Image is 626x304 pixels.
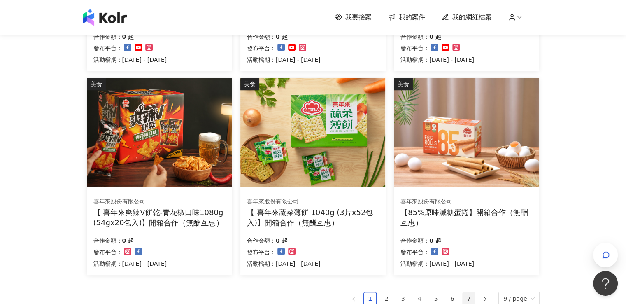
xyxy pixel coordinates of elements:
p: 活動檔期：[DATE] - [DATE] [400,259,474,269]
span: 我的網紅檔案 [452,13,492,22]
div: 喜年來股份有限公司 [247,198,379,206]
div: 美食 [87,78,106,90]
p: 活動檔期：[DATE] - [DATE] [247,55,321,65]
div: 喜年來股份有限公司 [93,198,225,206]
p: 合作金額： [400,236,429,246]
iframe: Help Scout Beacon - Open [593,271,618,296]
p: 合作金額： [247,32,276,42]
div: 【85%原味減糖蛋捲】開箱合作（無酬互惠） [400,207,533,228]
div: 【 喜年來爽辣V餅乾-青花椒口味1080g (54gx20包入)】開箱合作（無酬互惠） [93,207,226,228]
a: 我的網紅檔案 [442,13,492,22]
p: 活動檔期：[DATE] - [DATE] [247,259,321,269]
img: logo [83,9,127,26]
p: 活動檔期：[DATE] - [DATE] [93,259,167,269]
div: 【 喜年來蔬菜薄餅 1040g (3片x52包入)】開箱合作（無酬互惠） [247,207,379,228]
a: 我要接案 [335,13,372,22]
img: 85%原味減糖蛋捲 [394,78,539,187]
p: 合作金額： [400,32,429,42]
p: 0 起 [429,236,441,246]
img: 喜年來蔬菜薄餅 1040g (3片x52包入 [240,78,385,187]
p: 0 起 [122,236,134,246]
p: 發布平台： [400,43,429,53]
p: 合作金額： [93,32,122,42]
p: 活動檔期：[DATE] - [DATE] [93,55,167,65]
p: 0 起 [122,32,134,42]
p: 合作金額： [247,236,276,246]
p: 發布平台： [247,43,276,53]
img: 喜年來爽辣V餅乾-青花椒口味1080g (54gx20包入) [87,78,232,187]
div: 美食 [240,78,259,90]
p: 活動檔期：[DATE] - [DATE] [400,55,474,65]
p: 發布平台： [247,247,276,257]
a: 我的案件 [388,13,425,22]
p: 發布平台： [400,247,429,257]
p: 0 起 [276,236,288,246]
p: 合作金額： [93,236,122,246]
span: left [351,297,356,302]
span: 我要接案 [345,13,372,22]
span: right [483,297,488,302]
div: 喜年來股份有限公司 [400,198,532,206]
div: 美食 [394,78,413,90]
span: 我的案件 [399,13,425,22]
p: 發布平台： [93,247,122,257]
p: 發布平台： [93,43,122,53]
p: 0 起 [429,32,441,42]
p: 0 起 [276,32,288,42]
